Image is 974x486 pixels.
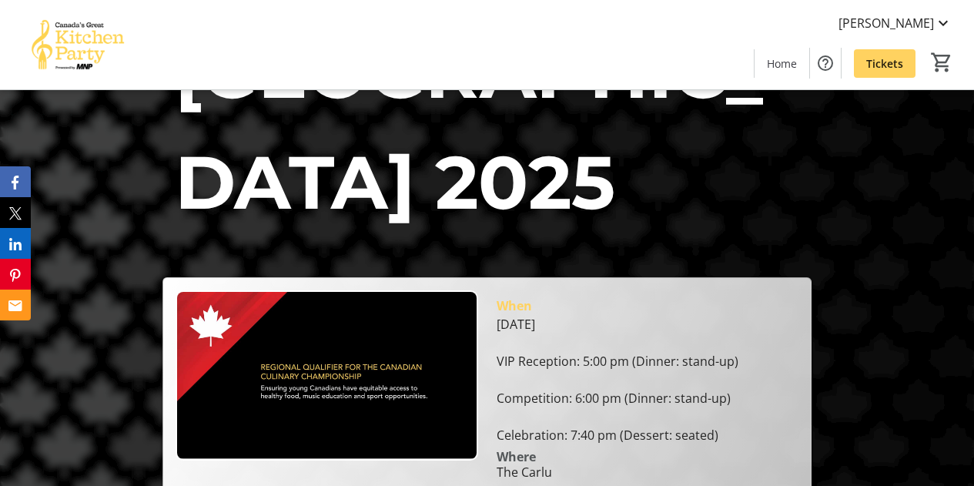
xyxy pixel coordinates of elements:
a: Home [755,49,809,78]
div: [DATE] VIP Reception: 5:00 pm (Dinner: stand-up) Competition: 6:00 pm (Dinner: stand-up) Celebrat... [497,315,799,444]
button: Cart [928,49,956,76]
img: Canada’s Great Kitchen Party's Logo [9,6,146,83]
a: Tickets [854,49,915,78]
img: Campaign CTA Media Photo [176,290,478,461]
button: [PERSON_NAME] [826,11,965,35]
span: Tickets [866,55,903,72]
div: The Carlu [497,463,607,481]
span: [PERSON_NAME] [838,14,934,32]
span: Home [767,55,797,72]
button: Help [810,48,841,79]
div: When [497,297,532,315]
div: Where [497,451,536,463]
